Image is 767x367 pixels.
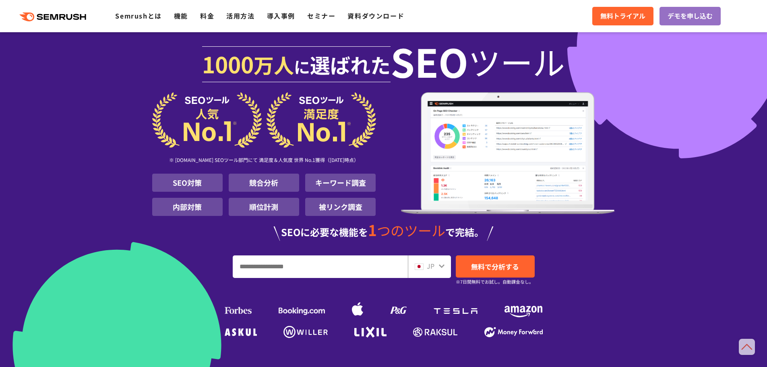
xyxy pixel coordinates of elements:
a: 導入事例 [267,11,295,21]
a: 機能 [174,11,188,21]
a: 料金 [200,11,214,21]
li: 競合分析 [229,174,299,192]
span: に [294,55,310,78]
a: 資料ダウンロード [347,11,404,21]
span: デモを申し込む [668,11,713,21]
span: 1000 [202,48,254,80]
a: Semrushとは [115,11,161,21]
span: つのツール [377,220,445,240]
span: 万人 [254,50,294,79]
li: キーワード調査 [305,174,376,192]
li: 順位計測 [229,198,299,216]
li: SEO対策 [152,174,223,192]
a: 無料トライアル [592,7,653,25]
span: 1 [368,219,377,241]
span: SEO [391,45,468,77]
li: 内部対策 [152,198,223,216]
span: 選ばれた [310,50,391,79]
a: デモを申し込む [659,7,721,25]
small: ※7日間無料でお試し。自動課金なし。 [456,278,533,286]
span: ツール [468,45,565,77]
input: URL、キーワードを入力してください [233,256,407,278]
div: SEOに必要な機能を [152,222,615,241]
div: ※ [DOMAIN_NAME] SEOツール部門にて 満足度＆人気度 世界 No.1獲得（[DATE]時点） [152,148,376,174]
span: JP [427,261,434,271]
li: 被リンク調査 [305,198,376,216]
a: 無料で分析する [456,255,535,278]
a: セミナー [307,11,335,21]
span: 無料で分析する [471,261,519,272]
span: で完結。 [445,225,484,239]
a: 活用方法 [226,11,254,21]
span: 無料トライアル [600,11,645,21]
